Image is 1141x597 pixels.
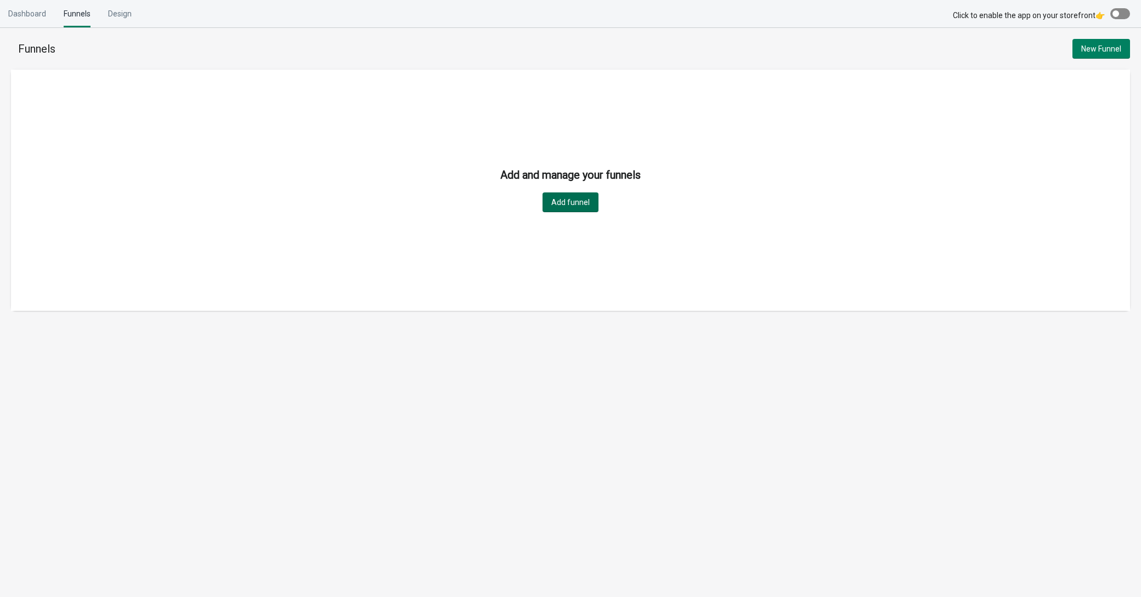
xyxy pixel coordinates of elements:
div: Click to enable the app on your storefront 👉 [953,10,1105,21]
h1: Add and manage your funnels [500,168,641,181]
button: New Funnel [1072,39,1130,59]
button: Add funnel [543,192,598,212]
span: New Funnel [1081,44,1121,53]
span: Add funnel [551,198,590,207]
h1: Funnels [18,41,55,56]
